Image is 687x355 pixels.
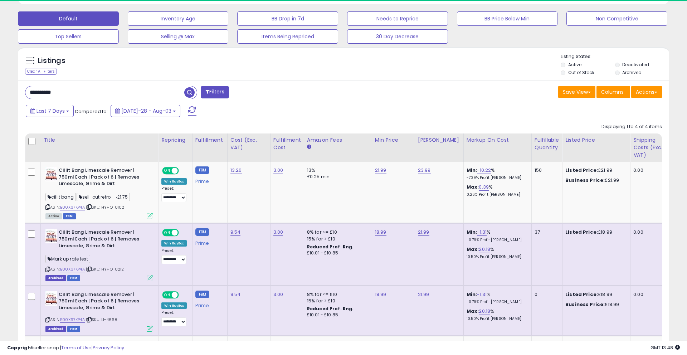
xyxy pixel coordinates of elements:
[45,275,66,281] span: Listings that have been deleted from Seller Central
[45,291,57,306] img: 51TYQIM22aL._SL40_.jpg
[63,213,76,219] span: FBM
[467,192,526,197] p: 0.26% Profit [PERSON_NAME]
[375,136,412,144] div: Min Price
[535,136,559,151] div: Fulfillable Quantity
[467,308,526,321] div: %
[418,291,429,298] a: 21.99
[195,300,222,308] div: Prime
[565,291,598,298] b: Listed Price:
[61,344,92,351] a: Terms of Use
[86,266,124,272] span: | SKU: HYHO-0212
[195,238,222,246] div: Prime
[161,186,187,202] div: Preset:
[93,344,124,351] a: Privacy Policy
[347,11,448,26] button: Needs to Reprice
[307,229,366,235] div: 8% for <= £10
[467,246,479,253] b: Max:
[467,291,526,305] div: %
[195,228,209,236] small: FBM
[375,167,386,174] a: 21.99
[178,292,189,298] span: OFF
[18,29,119,44] button: Top Sellers
[307,306,354,312] b: Reduced Prof. Rng.
[479,184,489,191] a: 0.39
[178,230,189,236] span: OFF
[7,344,33,351] strong: Copyright
[467,167,477,174] b: Min:
[67,326,80,332] span: FBM
[18,11,119,26] button: Default
[467,308,479,315] b: Max:
[467,229,526,242] div: %
[565,301,605,308] b: Business Price:
[467,254,526,259] p: 10.50% Profit [PERSON_NAME]
[38,56,65,66] h5: Listings
[467,238,526,243] p: -0.79% Profit [PERSON_NAME]
[622,69,642,76] label: Archived
[163,292,172,298] span: ON
[467,136,528,144] div: Markup on Cost
[161,178,187,185] div: Win BuyBox
[558,86,595,98] button: Save View
[535,167,557,174] div: 150
[178,168,189,174] span: OFF
[163,230,172,236] span: ON
[568,62,581,68] label: Active
[307,236,366,242] div: 15% for > £10
[633,136,670,159] div: Shipping Costs (Exc. VAT)
[45,229,57,243] img: 51TYQIM22aL._SL40_.jpg
[596,86,630,98] button: Columns
[467,229,477,235] b: Min:
[375,291,386,298] a: 18.99
[60,204,85,210] a: B00X67KP4A
[467,291,477,298] b: Min:
[633,229,668,235] div: 0.00
[128,29,229,44] button: Selling @ Max
[633,291,668,298] div: 0.00
[25,68,57,75] div: Clear All Filters
[161,310,187,326] div: Preset:
[230,291,241,298] a: 9.54
[121,107,171,115] span: [DATE]-28 - Aug-03
[307,291,366,298] div: 8% for <= £10
[467,300,526,305] p: -0.79% Profit [PERSON_NAME]
[601,123,662,130] div: Displaying 1 to 4 of 4 items
[467,175,526,180] p: -7.39% Profit [PERSON_NAME]
[45,229,153,280] div: ASIN:
[273,136,301,151] div: Fulfillment Cost
[347,29,448,44] button: 30 Day Decrease
[230,167,242,174] a: 13.26
[307,298,366,304] div: 15% for > £10
[467,184,526,197] div: %
[111,105,180,117] button: [DATE]-28 - Aug-03
[237,11,338,26] button: BB Drop in 7d
[307,244,354,250] b: Reduced Prof. Rng.
[477,167,491,174] a: -10.22
[565,177,605,184] b: Business Price:
[195,136,224,144] div: Fulfillment
[273,291,283,298] a: 3.00
[45,193,76,201] span: cillit bang
[45,255,90,263] span: Mark up rate test
[307,250,366,256] div: £10.01 - £10.85
[26,105,74,117] button: Last 7 Days
[60,317,85,323] a: B00X67KP4A
[161,136,189,144] div: Repricing
[565,136,627,144] div: Listed Price
[651,344,680,351] span: 2025-08-11 13:48 GMT
[565,167,625,174] div: £21.99
[561,53,669,60] p: Listing States:
[565,177,625,184] div: £21.99
[467,184,479,190] b: Max:
[163,168,172,174] span: ON
[307,312,366,318] div: £10.01 - £10.85
[44,136,155,144] div: Title
[565,229,625,235] div: £18.99
[463,133,531,162] th: The percentage added to the cost of goods (COGS) that forms the calculator for Min & Max prices.
[86,317,117,322] span: | SKU: LI-4668
[45,291,153,331] div: ASIN:
[230,136,267,151] div: Cost (Exc. VAT)
[477,291,487,298] a: -1.31
[195,166,209,174] small: FBM
[565,229,598,235] b: Listed Price:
